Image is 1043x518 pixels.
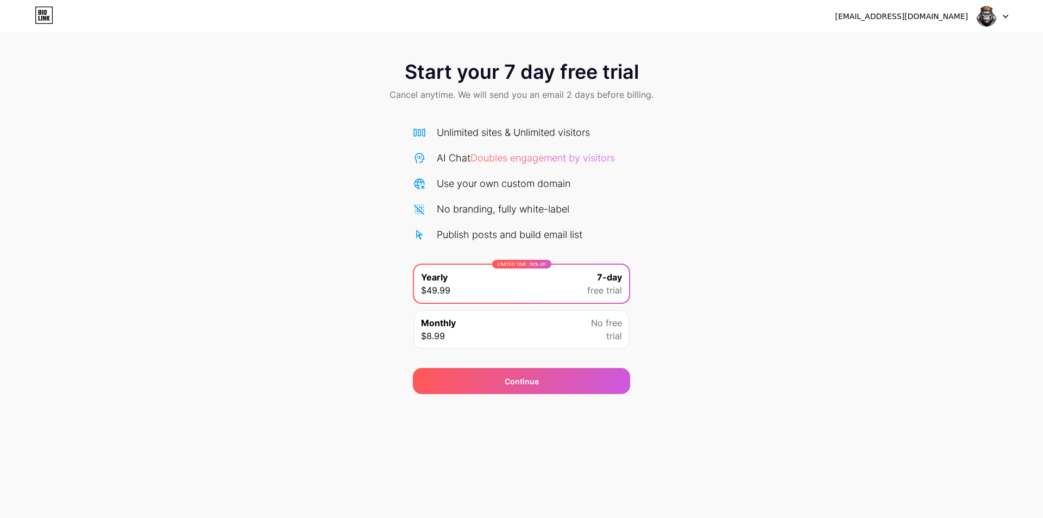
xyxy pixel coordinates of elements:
div: AI Chat [437,151,615,165]
span: Cancel anytime. We will send you an email 2 days before billing. [389,88,654,101]
span: $8.99 [421,329,445,342]
div: [EMAIL_ADDRESS][DOMAIN_NAME] [835,11,968,22]
div: Continue [505,376,539,387]
img: Roy [976,6,997,27]
span: 7-day [597,271,622,284]
span: $49.99 [421,284,450,297]
div: LIMITED TIME : 50% off [492,260,551,269]
span: trial [606,329,622,342]
span: Start your 7 day free trial [405,61,639,83]
span: Monthly [421,316,456,329]
span: free trial [587,284,622,297]
div: Use your own custom domain [437,176,570,191]
span: No free [591,316,622,329]
div: No branding, fully white-label [437,202,569,216]
div: Publish posts and build email list [437,227,582,242]
span: Yearly [421,271,448,284]
div: Unlimited sites & Unlimited visitors [437,125,590,140]
span: Doubles engagement by visitors [470,152,615,164]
